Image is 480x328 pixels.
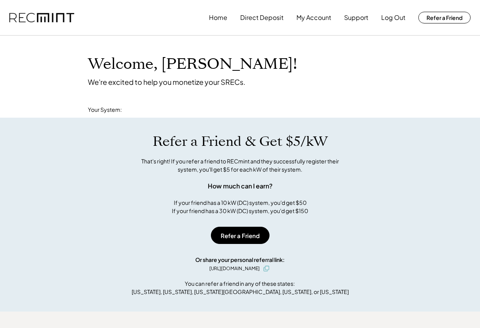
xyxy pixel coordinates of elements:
div: Or share your personal referral link: [195,256,285,264]
button: click to copy [262,264,271,273]
div: Your System: [88,106,122,114]
img: recmint-logotype%403x.png [9,13,74,23]
div: [URL][DOMAIN_NAME] [209,265,260,272]
div: If your friend has a 10 kW (DC) system, you'd get $50 If your friend has a 30 kW (DC) system, you... [172,199,308,215]
button: Log Out [381,10,405,25]
button: Support [344,10,368,25]
h1: Refer a Friend & Get $5/kW [153,133,328,150]
button: My Account [296,10,331,25]
div: That's right! If you refer a friend to RECmint and they successfully register their system, you'l... [133,157,348,174]
div: You can refer a friend in any of these states: [US_STATE], [US_STATE], [US_STATE][GEOGRAPHIC_DATA... [132,280,349,296]
div: How much can I earn? [208,181,273,191]
h1: Welcome, [PERSON_NAME]! [88,55,297,73]
button: Refer a Friend [418,12,471,23]
button: Direct Deposit [240,10,284,25]
button: Refer a Friend [211,227,269,244]
button: Home [209,10,227,25]
div: We're excited to help you monetize your SRECs. [88,77,245,86]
